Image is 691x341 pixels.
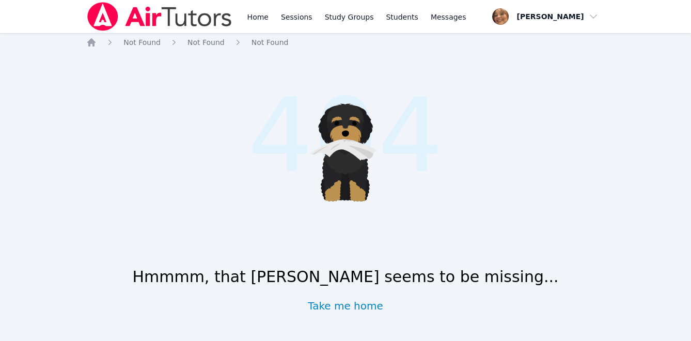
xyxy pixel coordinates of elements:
[86,2,232,31] img: Air Tutors
[132,268,558,286] h1: Hmmmm, that [PERSON_NAME] seems to be missing...
[187,37,225,48] a: Not Found
[86,37,605,48] nav: Breadcrumb
[123,37,161,48] a: Not Found
[431,12,466,22] span: Messages
[252,37,289,48] a: Not Found
[308,299,383,313] a: Take me home
[187,38,225,47] span: Not Found
[248,59,443,212] span: 404
[123,38,161,47] span: Not Found
[252,38,289,47] span: Not Found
